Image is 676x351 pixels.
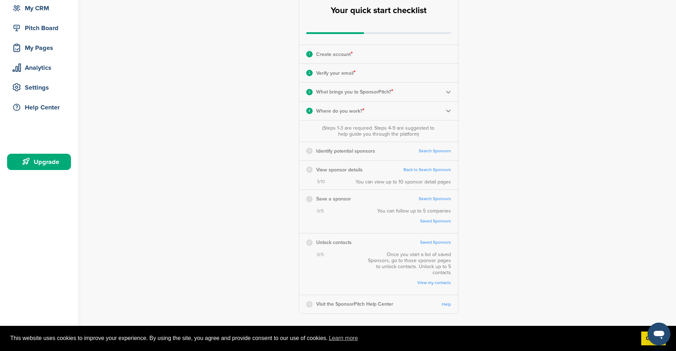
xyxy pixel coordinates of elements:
div: Help Center [11,101,71,114]
p: Unlock contacts [316,238,352,247]
div: 7 [306,196,313,202]
p: Create account [316,50,353,59]
div: You can follow up to 5 companies [377,208,451,228]
span: 0/5 [317,252,324,258]
div: 4 [306,108,313,114]
a: Back to Search Sponsors [403,167,451,172]
div: Pitch Board [11,22,71,34]
span: 0/5 [317,208,324,214]
div: Analytics [11,61,71,74]
div: 3 [306,89,313,95]
a: Analytics [7,60,71,76]
div: 2 [306,70,313,76]
div: Settings [11,81,71,94]
a: Help [442,302,451,307]
a: Help Center [7,99,71,115]
div: 9 [306,301,313,307]
a: Pitch Board [7,20,71,36]
a: Settings [7,79,71,96]
p: Where do you work? [316,106,364,115]
div: 6 [306,166,313,173]
span: This website uses cookies to improve your experience. By using the site, you agree and provide co... [10,333,636,344]
iframe: Button to launch messaging window [648,323,670,345]
a: My Pages [7,40,71,56]
h2: Your quick start checklist [331,3,427,18]
p: Verify your email [316,68,356,78]
a: Search Sponsors [419,148,451,154]
a: Search Sponsors [419,196,451,202]
div: You can view up to 10 sponsor detail pages [356,179,451,185]
img: Checklist arrow 2 [446,108,451,113]
p: What brings you to SponsorPitch? [316,87,393,96]
p: Visit the SponsorPitch Help Center [316,300,393,308]
span: 3/10 [317,179,325,185]
a: Saved Sponsors [420,240,451,245]
div: Once you start a list of saved Sponsors, go to those sponsor pages to unlock contacts. Unlock up ... [364,251,451,290]
p: Identify potential sponsors [316,147,375,155]
div: My Pages [11,41,71,54]
p: Save a sponsor [316,194,351,203]
div: 1 [306,51,313,57]
a: View my contacts [371,280,451,285]
p: View sponsor details [316,165,363,174]
a: learn more about cookies [328,333,359,344]
div: My CRM [11,2,71,15]
div: Upgrade [11,155,71,168]
img: Checklist arrow 2 [446,89,451,95]
a: Saved Sponsors [384,219,451,224]
div: (Steps 1-3 are required. Steps 4-9 are suggested to help guide you through the platform) [320,125,436,137]
div: 5 [306,148,313,154]
a: Upgrade [7,154,71,170]
a: dismiss cookie message [641,332,666,346]
div: 8 [306,239,313,246]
